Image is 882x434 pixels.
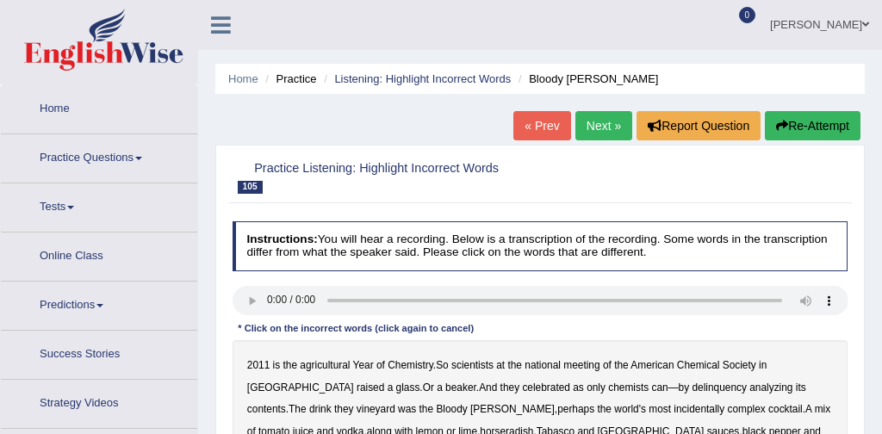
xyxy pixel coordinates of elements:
[679,381,690,394] b: by
[759,359,767,371] b: in
[1,85,197,128] a: Home
[614,403,646,415] b: world's
[1,282,197,325] a: Predictions
[608,381,649,394] b: chemists
[436,359,449,371] b: So
[1,331,197,374] a: Success Stories
[470,403,555,415] b: [PERSON_NAME]
[309,403,332,415] b: drink
[247,381,354,394] b: [GEOGRAPHIC_DATA]
[300,359,350,371] b: agricultural
[419,403,434,415] b: the
[423,381,434,394] b: Or
[674,403,724,415] b: incidentally
[507,359,522,371] b: the
[765,111,860,140] button: Re-Attempt
[228,72,258,85] a: Home
[692,381,746,394] b: delinquency
[749,381,792,394] b: analyzing
[233,322,480,337] div: * Click on the incorrect words (click again to cancel)
[233,158,614,194] h2: Practice Listening: Highlight Incorrect Words
[376,359,385,371] b: of
[575,111,632,140] a: Next »
[525,359,561,371] b: national
[283,359,298,371] b: the
[603,359,612,371] b: of
[557,403,594,415] b: perhaps
[637,111,761,140] button: Report Question
[247,359,270,371] b: 2011
[649,403,671,415] b: most
[522,381,570,394] b: celebrated
[247,403,286,415] b: contents
[233,221,848,270] h4: You will hear a recording. Below is a transcription of the recording. Some words in the transcrip...
[727,403,765,415] b: complex
[805,403,811,415] b: A
[563,359,599,371] b: meeting
[261,71,316,87] li: Practice
[652,381,668,394] b: can
[238,181,263,194] span: 105
[437,381,443,394] b: a
[500,381,519,394] b: they
[334,72,511,85] a: Listening: Highlight Incorrect Words
[289,403,307,415] b: The
[614,359,629,371] b: the
[334,403,353,415] b: they
[630,359,674,371] b: American
[496,359,505,371] b: at
[246,232,317,245] b: Instructions:
[479,381,497,394] b: And
[597,403,612,415] b: the
[1,183,197,226] a: Tests
[357,381,384,394] b: raised
[1,134,197,177] a: Practice Questions
[573,381,584,394] b: as
[815,403,831,415] b: mix
[796,381,806,394] b: its
[398,403,416,415] b: was
[1,232,197,276] a: Online Class
[513,111,570,140] a: « Prev
[514,71,659,87] li: Bloody [PERSON_NAME]
[273,359,281,371] b: is
[445,381,476,394] b: beaker
[353,359,374,371] b: Year
[396,381,420,394] b: glass
[739,7,756,23] span: 0
[357,403,395,415] b: vineyard
[388,381,394,394] b: a
[677,359,720,371] b: Chemical
[587,381,606,394] b: only
[768,403,803,415] b: cocktail
[436,403,467,415] b: Bloody
[723,359,756,371] b: Society
[1,380,197,423] a: Strategy Videos
[451,359,494,371] b: scientists
[388,359,433,371] b: Chemistry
